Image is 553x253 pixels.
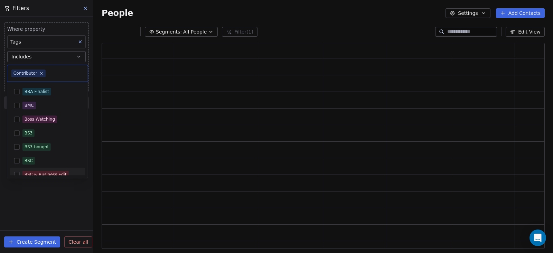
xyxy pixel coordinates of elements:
[25,171,67,178] div: BSC & Business Edit
[25,130,32,136] div: BS3
[25,158,33,164] div: BSC
[25,144,49,150] div: BS3-bought
[25,102,34,109] div: BMC
[25,88,49,95] div: BBA Finalist
[25,116,55,122] div: Boss Watching
[13,70,37,76] div: Contributor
